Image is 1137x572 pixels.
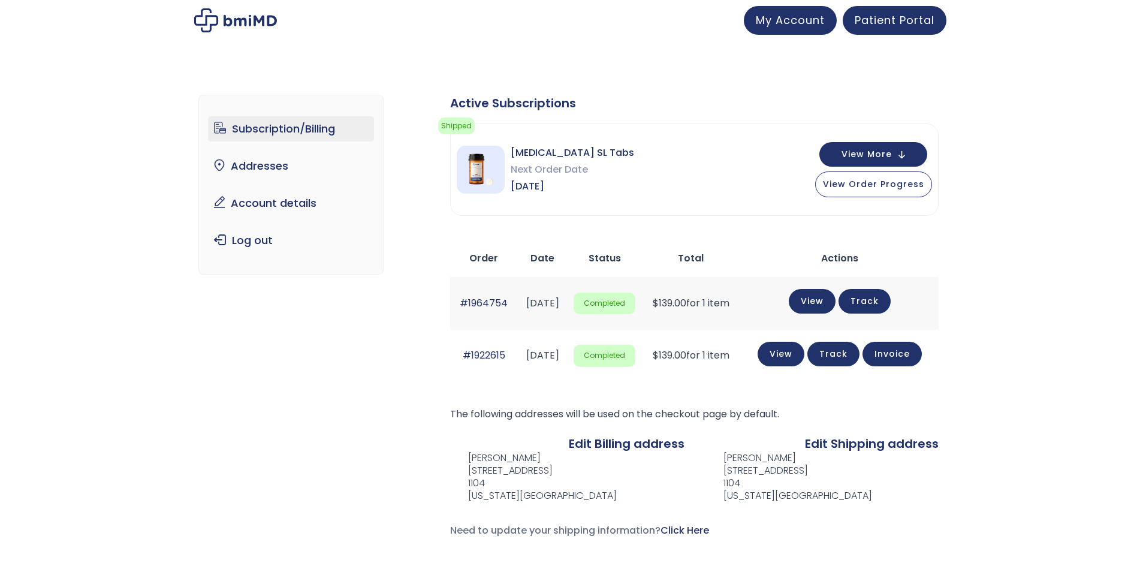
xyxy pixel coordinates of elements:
[661,523,709,537] a: Click Here
[815,171,932,197] button: View Order Progress
[450,95,939,112] div: Active Subscriptions
[526,348,559,362] time: [DATE]
[823,178,924,190] span: View Order Progress
[805,435,939,452] a: Edit Shipping address
[839,289,891,314] a: Track
[589,251,621,265] span: Status
[511,161,634,178] span: Next Order Date
[450,523,709,537] span: Need to update your shipping information?
[641,330,741,382] td: for 1 item
[653,296,686,310] span: 139.00
[855,13,934,28] span: Patient Portal
[843,6,946,35] a: Patient Portal
[511,178,634,195] span: [DATE]
[653,296,659,310] span: $
[526,296,559,310] time: [DATE]
[653,348,686,362] span: 139.00
[704,452,872,502] address: [PERSON_NAME] [STREET_ADDRESS] 1104 [US_STATE][GEOGRAPHIC_DATA]
[807,342,859,366] a: Track
[789,289,836,314] a: View
[862,342,922,366] a: Invoice
[574,293,635,315] span: Completed
[569,435,684,452] a: Edit Billing address
[450,406,939,423] p: The following addresses will be used on the checkout page by default.
[208,116,374,142] a: Subscription/Billing
[457,146,505,194] img: Sermorelin SL Tabs
[530,251,554,265] span: Date
[460,296,508,310] a: #1964754
[511,144,634,161] span: [MEDICAL_DATA] SL Tabs
[208,191,374,216] a: Account details
[194,8,277,32] img: My account
[653,348,659,362] span: $
[574,345,635,367] span: Completed
[450,452,617,502] address: [PERSON_NAME] [STREET_ADDRESS] 1104 [US_STATE][GEOGRAPHIC_DATA]
[208,153,374,179] a: Addresses
[208,228,374,253] a: Log out
[678,251,704,265] span: Total
[819,142,927,167] button: View More
[821,251,858,265] span: Actions
[463,348,505,362] a: #1922615
[469,251,498,265] span: Order
[641,277,741,329] td: for 1 item
[198,95,384,275] nav: Account pages
[756,13,825,28] span: My Account
[744,6,837,35] a: My Account
[758,342,804,366] a: View
[438,118,475,134] span: Shipped
[842,150,892,158] span: View More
